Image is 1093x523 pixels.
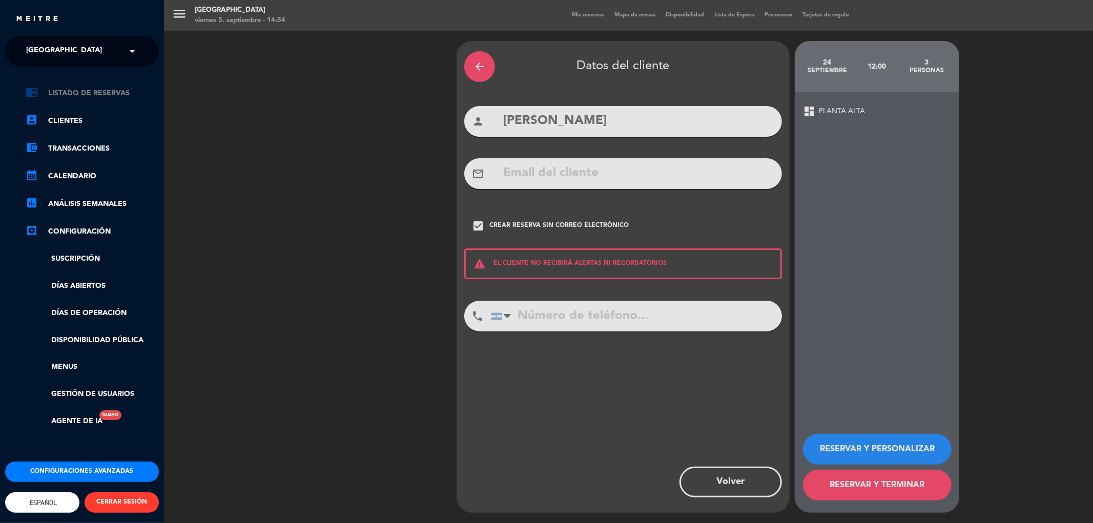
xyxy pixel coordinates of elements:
button: CERRAR SESIÓN [85,492,159,513]
i: account_balance_wallet [26,141,38,154]
i: settings_applications [26,224,38,237]
a: account_balance_walletTransacciones [26,142,159,155]
i: calendar_month [26,169,38,181]
a: Configuración [26,225,159,238]
span: [GEOGRAPHIC_DATA] [26,40,102,62]
i: assessment [26,197,38,209]
a: Menus [26,361,159,373]
img: MEITRE [15,15,59,23]
a: calendar_monthCalendario [26,170,159,182]
a: Suscripción [26,253,159,265]
a: chrome_reader_modeListado de Reservas [26,87,159,99]
div: Nuevo [99,410,121,420]
i: chrome_reader_mode [26,86,38,98]
a: Días abiertos [26,280,159,292]
span: Español [28,499,57,507]
a: Días de Operación [26,307,159,319]
button: Configuraciones avanzadas [5,462,159,482]
a: Disponibilidad pública [26,334,159,346]
a: account_boxClientes [26,115,159,127]
a: assessmentANÁLISIS SEMANALES [26,198,159,210]
a: Agente de IANuevo [26,415,102,427]
i: account_box [26,114,38,126]
a: Gestión de usuarios [26,388,159,400]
